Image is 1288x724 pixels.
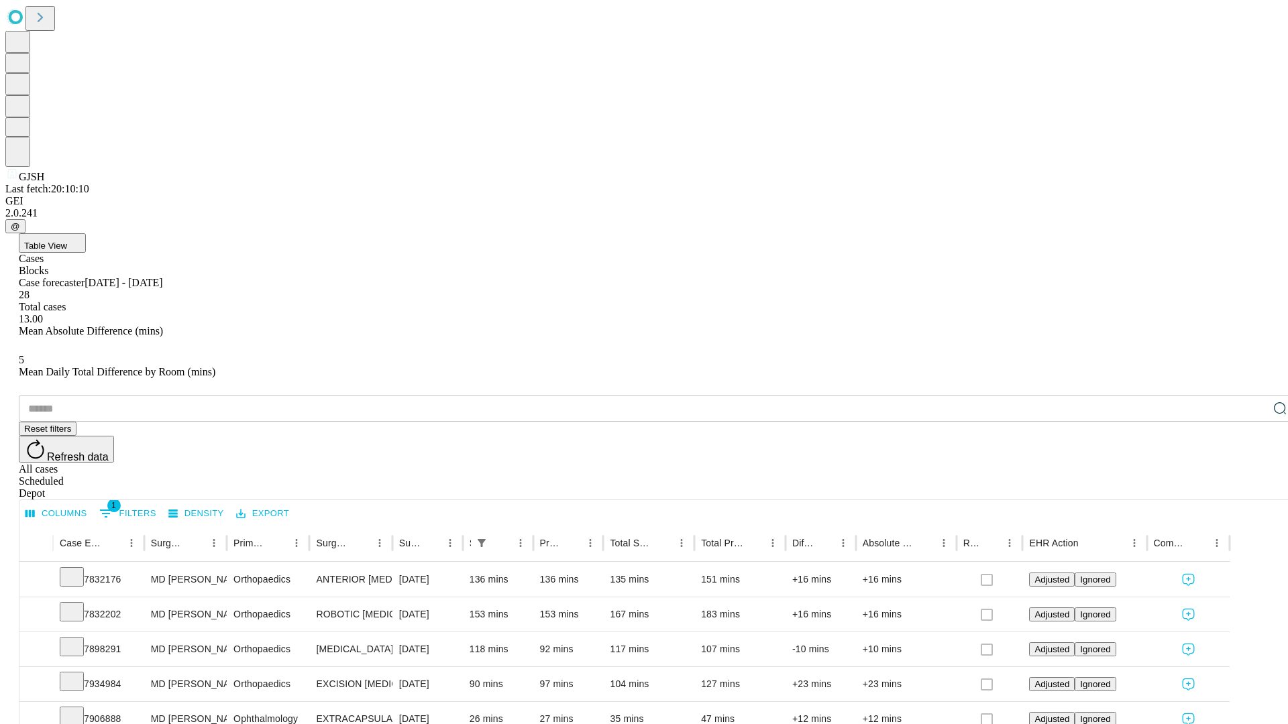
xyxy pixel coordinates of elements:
[1080,679,1110,689] span: Ignored
[24,424,71,434] span: Reset filters
[863,538,914,548] div: Absolute Difference
[1029,572,1075,587] button: Adjusted
[1075,642,1116,656] button: Ignored
[60,562,138,597] div: 7832176
[1029,538,1078,548] div: EHR Action
[165,503,227,524] button: Density
[1034,644,1069,654] span: Adjusted
[19,436,114,463] button: Refresh data
[701,632,779,666] div: 107 mins
[24,241,67,251] span: Table View
[103,534,122,552] button: Sort
[1080,609,1110,619] span: Ignored
[610,597,688,631] div: 167 mins
[26,638,46,662] button: Expand
[672,534,691,552] button: Menu
[1075,607,1116,621] button: Ignored
[792,562,849,597] div: +16 mins
[19,354,24,365] span: 5
[96,503,160,524] button: Show filters
[934,534,953,552] button: Menu
[863,632,950,666] div: +10 mins
[792,632,849,666] div: -10 mins
[701,597,779,631] div: 183 mins
[316,632,385,666] div: [MEDICAL_DATA] MEDIAL AND LATERAL MENISCECTOMY
[610,667,688,701] div: 104 mins
[26,673,46,697] button: Expand
[610,538,652,548] div: Total Scheduled Duration
[233,632,303,666] div: Orthopaedics
[22,503,91,524] button: Select columns
[1154,538,1187,548] div: Comments
[1080,714,1110,724] span: Ignored
[107,499,121,512] span: 1
[492,534,511,552] button: Sort
[11,221,20,231] span: @
[470,562,527,597] div: 136 mins
[1075,572,1116,587] button: Ignored
[316,562,385,597] div: ANTERIOR [MEDICAL_DATA] TOTAL HIP
[151,597,220,631] div: MD [PERSON_NAME] [PERSON_NAME]
[1080,575,1110,585] span: Ignored
[399,667,456,701] div: [DATE]
[233,597,303,631] div: Orthopaedics
[316,597,385,631] div: ROBOTIC [MEDICAL_DATA] KNEE TOTAL
[19,325,163,337] span: Mean Absolute Difference (mins)
[863,562,950,597] div: +16 mins
[19,366,215,377] span: Mean Daily Total Difference by Room (mins)
[1189,534,1207,552] button: Sort
[562,534,581,552] button: Sort
[610,562,688,597] div: 135 mins
[470,538,471,548] div: Scheduled In Room Duration
[122,534,141,552] button: Menu
[233,562,303,597] div: Orthopaedics
[540,632,597,666] div: 92 mins
[470,667,527,701] div: 90 mins
[151,667,220,701] div: MD [PERSON_NAME] [PERSON_NAME]
[151,562,220,597] div: MD [PERSON_NAME] [PERSON_NAME]
[26,568,46,592] button: Expand
[316,538,350,548] div: Surgery Name
[233,667,303,701] div: Orthopaedics
[60,667,138,701] div: 7934984
[540,597,597,631] div: 153 mins
[763,534,782,552] button: Menu
[701,667,779,701] div: 127 mins
[5,219,25,233] button: @
[701,538,743,548] div: Total Predicted Duration
[815,534,834,552] button: Sort
[399,597,456,631] div: [DATE]
[399,562,456,597] div: [DATE]
[151,632,220,666] div: MD [PERSON_NAME] [PERSON_NAME]
[287,534,306,552] button: Menu
[233,538,267,548] div: Primary Service
[352,534,370,552] button: Sort
[792,538,814,548] div: Difference
[540,538,561,548] div: Predicted In Room Duration
[19,422,76,436] button: Reset filters
[834,534,853,552] button: Menu
[399,632,456,666] div: [DATE]
[19,313,43,324] span: 13.00
[47,451,109,463] span: Refresh data
[1080,534,1099,552] button: Sort
[19,233,86,253] button: Table View
[1207,534,1226,552] button: Menu
[540,562,597,597] div: 136 mins
[745,534,763,552] button: Sort
[1029,677,1075,691] button: Adjusted
[19,171,44,182] span: GJSH
[422,534,441,552] button: Sort
[60,538,102,548] div: Case Epic Id
[470,597,527,631] div: 153 mins
[1034,679,1069,689] span: Adjusted
[205,534,223,552] button: Menu
[186,534,205,552] button: Sort
[5,183,89,194] span: Last fetch: 20:10:10
[233,503,292,524] button: Export
[1034,714,1069,724] span: Adjusted
[1075,677,1116,691] button: Ignored
[472,534,491,552] button: Show filters
[701,562,779,597] div: 151 mins
[1034,609,1069,619] span: Adjusted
